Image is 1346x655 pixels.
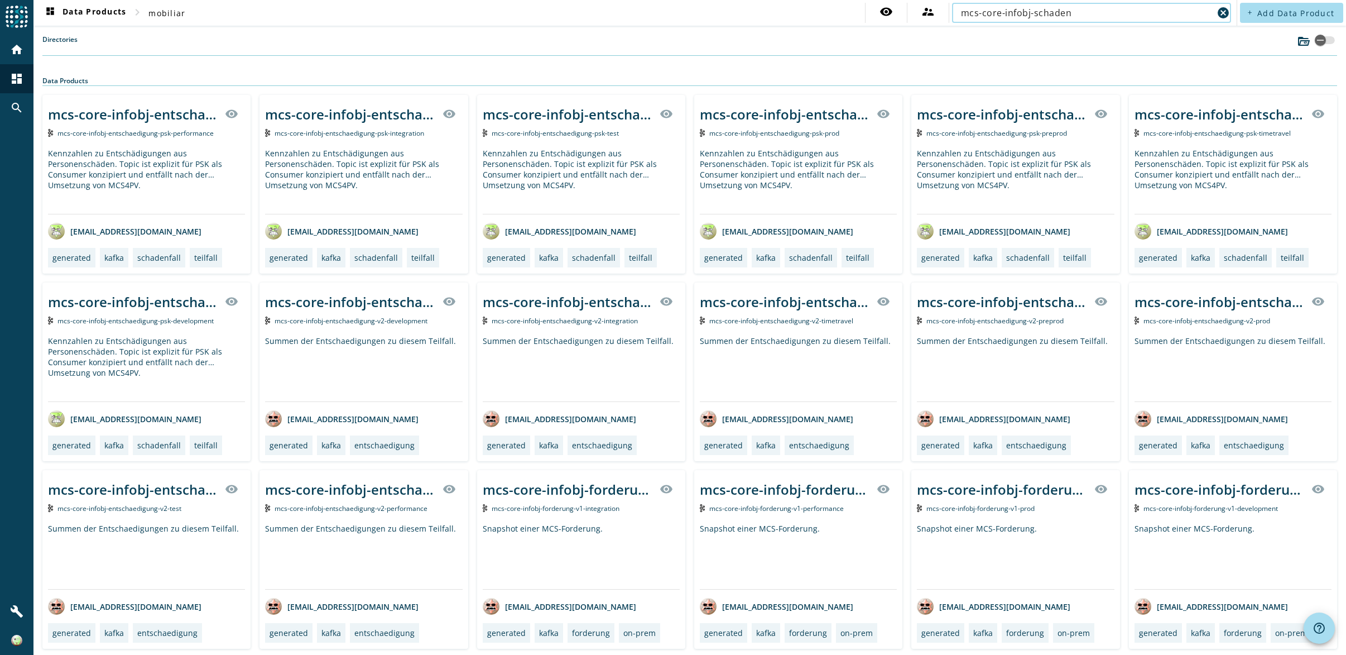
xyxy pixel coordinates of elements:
div: schadenfall [137,440,181,451]
div: mcs-core-infobj-entschaedigung-v2-_stage_ [265,480,435,499]
div: mcs-core-infobj-entschaedigung-v2-_stage_ [265,293,435,311]
div: mcs-core-infobj-entschaedigung-psk-_stage_ [483,105,653,123]
div: [EMAIL_ADDRESS][DOMAIN_NAME] [265,410,419,427]
span: Kafka Topic: mcs-core-infobj-forderung-v1-performance [709,504,844,513]
div: generated [1139,252,1177,263]
mat-icon: supervisor_account [921,5,935,18]
mat-icon: add [1247,9,1253,16]
mat-icon: visibility [225,482,238,496]
div: [EMAIL_ADDRESS][DOMAIN_NAME] [1135,410,1288,427]
div: on-prem [1057,628,1090,638]
div: Data Products [42,76,1337,86]
mat-icon: dashboard [10,72,23,85]
div: forderung [572,628,610,638]
div: entschaedigung [1006,440,1066,451]
div: Summen der Entschaedigungen zu diesem Teilfall. [48,523,245,589]
img: Kafka Topic: mcs-core-infobj-forderung-v1-development [1135,504,1140,512]
div: Snapshot einer MCS-Forderung. [700,523,897,589]
div: teilfall [1063,252,1087,263]
img: avatar [483,598,499,615]
div: [EMAIL_ADDRESS][DOMAIN_NAME] [48,598,201,615]
div: kafka [973,440,993,451]
img: spoud-logo.svg [6,6,28,28]
div: mcs-core-infobj-entschaedigung-psk-_stage_ [48,105,218,123]
div: kafka [756,252,776,263]
mat-icon: visibility [877,482,890,496]
div: teilfall [411,252,435,263]
span: Kafka Topic: mcs-core-infobj-entschaedigung-psk-integration [275,128,424,138]
div: Snapshot einer MCS-Forderung. [483,523,680,589]
div: generated [487,252,526,263]
div: Kennzahlen zu Entschädigungen aus Personenschäden. Topic ist explizit für PSK als Consumer konzip... [483,148,680,214]
div: generated [704,440,743,451]
div: kafka [104,628,124,638]
mat-icon: visibility [877,295,890,308]
mat-icon: visibility [443,107,456,121]
div: kafka [321,440,341,451]
img: Kafka Topic: mcs-core-infobj-entschaedigung-psk-performance [48,129,53,137]
mat-icon: visibility [1311,107,1325,121]
div: on-prem [840,628,873,638]
img: avatar [48,598,65,615]
button: Clear [1215,5,1231,21]
div: mcs-core-infobj-forderung-v1-_stage_ [1135,480,1305,499]
div: generated [921,440,960,451]
img: avatar [917,410,934,427]
div: mcs-core-infobj-entschaedigung-psk-_stage_ [917,105,1087,123]
img: avatar [700,410,717,427]
div: kafka [321,252,341,263]
div: [EMAIL_ADDRESS][DOMAIN_NAME] [483,223,636,240]
img: Kafka Topic: mcs-core-infobj-entschaedigung-psk-preprod [917,129,922,137]
mat-icon: help_outline [1313,621,1326,635]
img: avatar [700,223,717,240]
img: avatar [48,223,65,240]
div: Kennzahlen zu Entschädigungen aus Personenschäden. Topic ist explizit für PSK als Consumer konzip... [48,336,245,401]
div: kafka [539,252,559,263]
div: mcs-core-infobj-entschaedigung-v2-_stage_ [700,293,870,311]
div: kafka [973,252,993,263]
div: entschaedigung [1224,440,1284,451]
div: schadenfall [137,252,181,263]
mat-icon: visibility [225,107,238,121]
img: Kafka Topic: mcs-core-infobj-forderung-v1-prod [917,504,922,512]
div: [EMAIL_ADDRESS][DOMAIN_NAME] [48,410,201,427]
div: generated [1139,440,1177,451]
div: kafka [104,440,124,451]
div: mcs-core-infobj-forderung-v1-_stage_ [917,480,1087,499]
div: [EMAIL_ADDRESS][DOMAIN_NAME] [700,598,853,615]
div: Summen der Entschaedigungen zu diesem Teilfall. [265,523,462,589]
img: Kafka Topic: mcs-core-infobj-entschaedigung-v2-prod [1135,317,1140,324]
img: avatar [917,598,934,615]
mat-icon: visibility [660,107,673,121]
div: generated [52,628,91,638]
div: on-prem [623,628,656,638]
div: on-prem [1275,628,1307,638]
div: [EMAIL_ADDRESS][DOMAIN_NAME] [700,223,853,240]
mat-icon: visibility [1094,295,1108,308]
span: Kafka Topic: mcs-core-infobj-entschaedigung-psk-performance [57,128,214,138]
img: avatar [265,223,282,240]
div: mcs-core-infobj-entschaedigung-psk-_stage_ [700,105,870,123]
div: mcs-core-infobj-entschaedigung-psk-_stage_ [265,105,435,123]
div: [EMAIL_ADDRESS][DOMAIN_NAME] [1135,223,1288,240]
div: mcs-core-infobj-forderung-v1-_stage_ [483,480,653,499]
div: generated [52,440,91,451]
div: generated [704,252,743,263]
div: kafka [104,252,124,263]
mat-icon: search [10,101,23,114]
div: schadenfall [354,252,398,263]
label: Directories [42,35,78,55]
div: Summen der Entschaedigungen zu diesem Teilfall. [265,336,462,401]
div: [EMAIL_ADDRESS][DOMAIN_NAME] [917,598,1070,615]
img: avatar [48,410,65,427]
img: Kafka Topic: mcs-core-infobj-entschaedigung-v2-development [265,317,270,324]
div: kafka [756,440,776,451]
img: c815fb827e9d379195185c547e6ff0dc [11,635,22,646]
img: Kafka Topic: mcs-core-infobj-entschaedigung-v2-integration [483,317,488,324]
div: generated [921,628,960,638]
div: mcs-core-infobj-entschaedigung-v2-_stage_ [1135,293,1305,311]
div: generated [270,252,308,263]
mat-icon: dashboard [44,6,57,20]
mat-icon: home [10,43,23,56]
div: schadenfall [1224,252,1267,263]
